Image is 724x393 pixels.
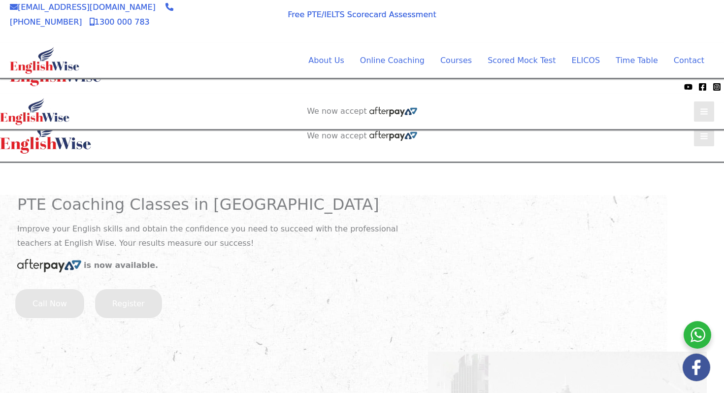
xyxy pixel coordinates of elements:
[17,222,413,251] p: Improve your English skills and obtain the confidence you need to succeed with the professional t...
[552,13,704,33] a: AI SCORED PTE SOFTWARE REGISTER FOR FREE SOFTWARE TRIAL
[488,56,556,65] span: Scored Mock Test
[285,49,704,72] nav: Site Navigation: Main Menu
[10,47,79,74] img: cropped-ew-logo
[616,56,658,65] span: Time Table
[352,49,432,72] a: Online CoachingMenu Toggle
[698,83,707,91] a: Facebook
[369,107,417,117] img: Afterpay-Logo
[288,10,436,19] a: Free PTE/IELTS Scorecard Assessment
[10,2,156,12] a: [EMAIL_ADDRESS][DOMAIN_NAME]
[369,131,417,141] img: Afterpay-Logo
[95,289,163,319] button: Register
[674,56,704,65] span: Contact
[17,259,81,272] img: Afterpay-Logo
[211,7,263,27] span: We now accept
[286,171,438,191] a: AI SCORED PTE SOFTWARE REGISTER FOR FREE SOFTWARE TRIAL
[307,106,367,116] span: We now accept
[300,49,352,72] a: About UsMenu Toggle
[683,354,710,381] img: white-facebook.png
[360,56,425,65] span: Online Coaching
[480,49,563,72] a: Scored Mock TestMenu Toggle
[302,106,422,117] aside: Header Widget 2
[15,289,85,319] button: Call Now
[60,84,87,90] img: Afterpay-Logo
[608,49,666,72] a: Time TableMenu Toggle
[542,5,714,37] aside: Header Widget 1
[432,49,480,72] a: CoursesMenu Toggle
[308,56,344,65] span: About Us
[5,82,57,92] span: We now accept
[684,83,692,91] a: YouTube
[302,131,422,141] aside: Header Widget 2
[563,49,608,72] a: ELICOS
[17,195,413,214] h1: PTE Coaching Classes in [GEOGRAPHIC_DATA]
[276,163,448,195] aside: Header Widget 1
[10,2,173,27] a: [PHONE_NUMBER]
[713,83,721,91] a: Instagram
[15,299,85,308] a: Call Now
[224,29,251,34] img: Afterpay-Logo
[571,56,600,65] span: ELICOS
[307,131,367,141] span: We now accept
[666,49,704,72] a: Contact
[440,56,472,65] span: Courses
[84,261,158,270] b: is now available.
[90,17,150,27] a: 1300 000 783
[95,299,163,308] a: Register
